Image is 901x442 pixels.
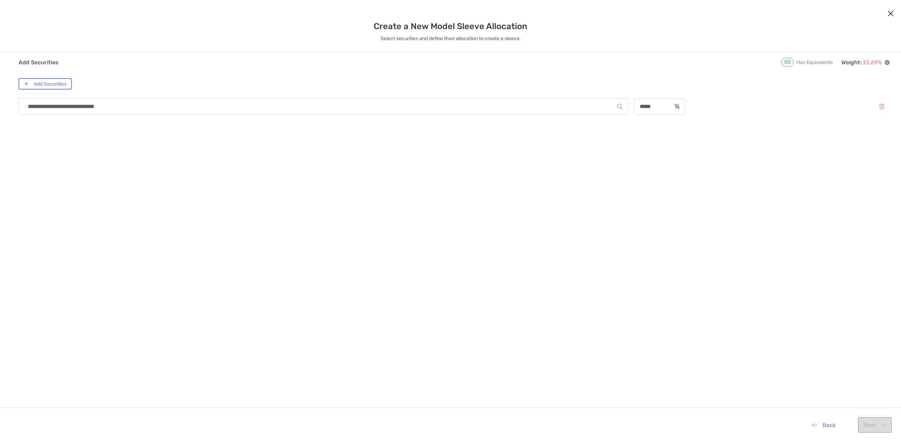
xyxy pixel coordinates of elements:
[374,21,527,31] h3: Create a New Model Sleeve Allocation
[18,58,59,67] p: Add Securities
[806,417,841,433] button: Back
[617,104,623,109] img: Search Icon
[784,60,790,65] p: EQ
[841,58,890,67] p: Weight:
[863,59,882,66] span: 22.69 %
[675,104,679,109] img: input icon
[885,9,896,19] button: Close modal
[18,78,72,90] button: Add Securities
[796,58,833,67] p: Has Equivalents
[380,34,521,43] p: Select securities and define their allocation to create a sleeve.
